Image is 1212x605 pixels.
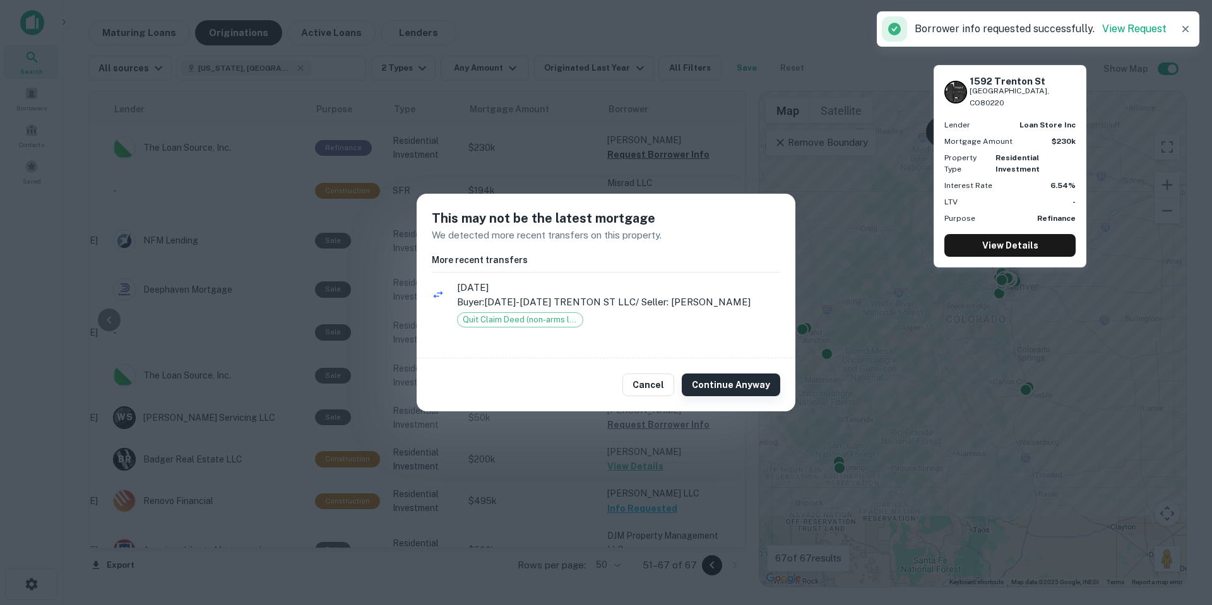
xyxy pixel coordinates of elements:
h5: This may not be the latest mortgage [432,209,780,228]
a: View Request [1102,23,1167,35]
p: Mortgage Amount [944,136,1013,147]
strong: - [1072,197,1076,206]
p: LTV [944,196,958,208]
iframe: Chat Widget [1149,504,1212,565]
strong: loan store inc [1019,120,1076,129]
span: Quit Claim Deed (non-arms length) [458,314,583,326]
strong: Refinance [1037,214,1076,223]
strong: $230k [1052,137,1076,146]
strong: Residential Investment [995,153,1040,173]
span: [DATE] [457,280,780,295]
strong: 6.54% [1050,181,1076,190]
p: [GEOGRAPHIC_DATA], CO80220 [970,85,1076,109]
h6: 1592 Trenton St [970,76,1076,87]
p: Buyer: [DATE]-[DATE] TRENTON ST LLC / Seller: [PERSON_NAME] [457,295,780,310]
h6: More recent transfers [432,253,780,267]
p: Borrower info requested successfully. [915,21,1167,37]
button: Cancel [622,373,674,396]
p: Purpose [944,213,975,224]
p: Property Type [944,152,990,175]
a: View Details [944,234,1076,257]
p: Interest Rate [944,180,992,191]
div: Quit Claim Deed (non-arms length) [457,312,583,327]
p: We detected more recent transfers on this property. [432,228,780,243]
p: Lender [944,119,970,131]
button: Continue Anyway [682,373,780,396]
